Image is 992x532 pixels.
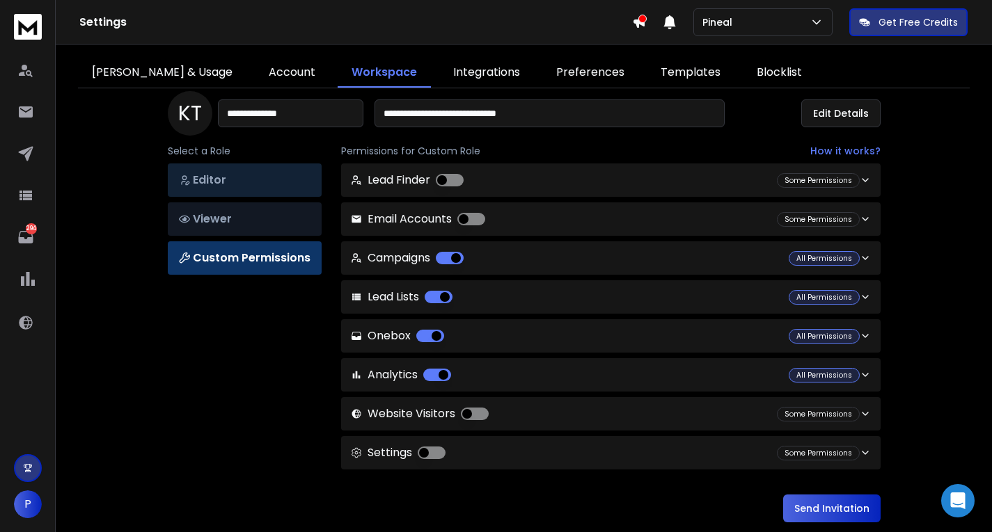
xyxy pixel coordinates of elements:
[341,280,881,314] button: Lead Lists All Permissions
[351,211,485,227] p: Email Accounts
[14,490,42,518] button: P
[439,58,534,88] a: Integrations
[879,15,958,29] p: Get Free Credits
[341,397,881,430] button: Website Visitors Some Permissions
[351,405,489,422] p: Website Visitors
[168,91,212,136] div: K T
[542,58,638,88] a: Preferences
[351,250,464,266] p: Campaigns
[777,173,860,188] div: Some Permissions
[168,144,322,158] p: Select a Role
[849,8,968,36] button: Get Free Credits
[789,290,860,305] div: All Permissions
[777,407,860,421] div: Some Permissions
[777,212,860,227] div: Some Permissions
[351,366,451,383] p: Analytics
[351,172,464,188] p: Lead Finder
[14,14,42,40] img: logo
[647,58,734,88] a: Templates
[789,329,860,344] div: All Permissions
[341,202,881,236] button: Email Accounts Some Permissions
[338,58,431,88] a: Workspace
[341,319,881,353] button: Onebox All Permissions
[78,58,246,88] a: [PERSON_NAME] & Usage
[801,99,881,127] button: Edit Details
[255,58,329,88] a: Account
[341,241,881,275] button: Campaigns All Permissions
[351,444,446,461] p: Settings
[810,144,881,158] a: How it works?
[179,211,310,227] p: Viewer
[179,172,310,188] p: Editor
[789,251,860,266] div: All Permissions
[341,436,881,469] button: Settings Some Permissions
[12,223,40,251] a: 294
[789,368,860,382] div: All Permissions
[179,250,310,266] p: Custom Permissions
[777,446,860,460] div: Some Permissions
[341,358,881,392] button: Analytics All Permissions
[702,15,738,29] p: Pineal
[351,289,452,305] p: Lead Lists
[26,223,37,234] p: 294
[351,328,444,344] p: Onebox
[79,14,632,31] h1: Settings
[783,494,881,522] button: Send Invitation
[941,484,975,517] div: Open Intercom Messenger
[341,144,480,158] span: Permissions for Custom Role
[341,163,881,197] button: Lead Finder Some Permissions
[743,58,816,88] a: Blocklist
